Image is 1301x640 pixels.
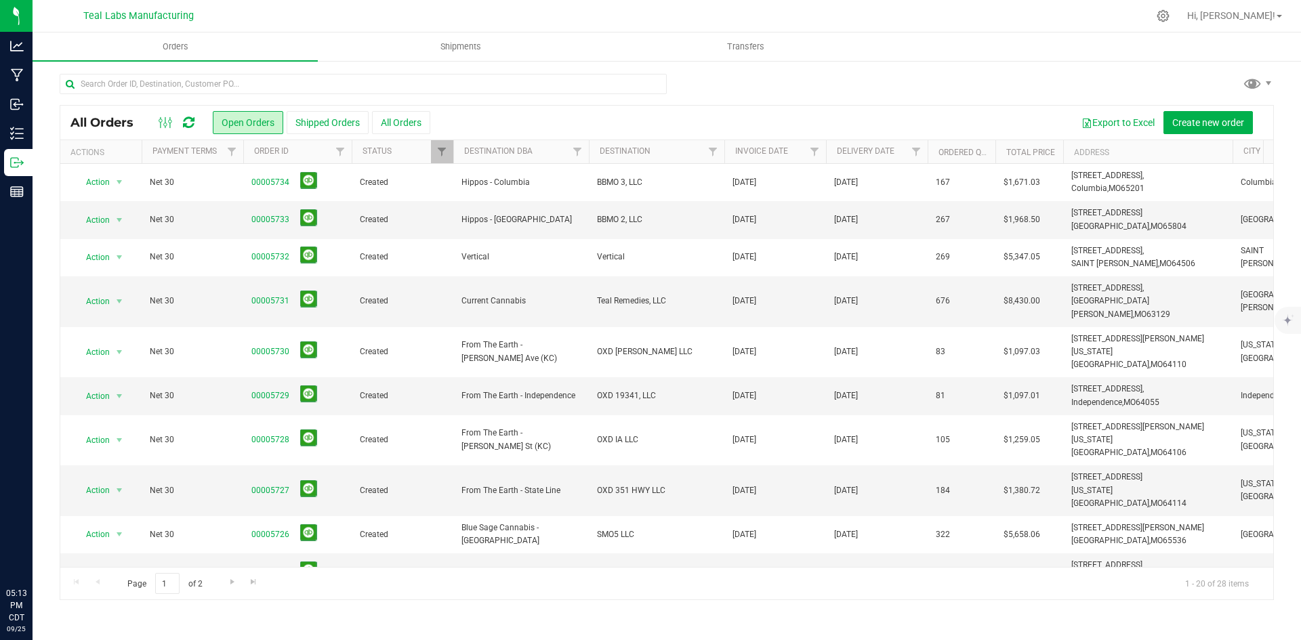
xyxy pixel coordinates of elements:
span: 65201 [1121,184,1144,193]
span: select [111,431,128,450]
span: [US_STATE][GEOGRAPHIC_DATA], [1071,347,1151,369]
button: Create new order [1163,111,1253,134]
a: City [1243,146,1260,156]
a: Order ID [254,146,289,156]
button: All Orders [372,111,430,134]
span: [DATE] [732,295,756,307]
span: $1,380.72 [1004,484,1040,497]
span: From The Earth - State Line [461,484,581,497]
span: OXD [PERSON_NAME] LLC [597,345,716,358]
span: 64106 [1163,448,1186,457]
span: Net 30 [150,389,235,402]
span: [STREET_ADDRESS][PERSON_NAME] [1071,334,1204,343]
span: Action [74,431,110,450]
span: select [111,563,128,582]
span: [DATE] [732,389,756,402]
span: All Orders [70,115,147,130]
span: Net 30 [150,251,235,263]
span: MO [1151,360,1163,369]
a: Payment Terms [152,146,217,156]
a: 00005729 [251,389,289,402]
span: Hippos - Columbia [461,176,581,189]
span: [DATE] [834,295,858,307]
span: From The Earth - Independence [461,389,581,402]
span: [DATE] [834,213,858,226]
span: Net 30 [150,295,235,307]
span: [DATE] [834,566,858,578]
span: [GEOGRAPHIC_DATA], [1071,221,1151,231]
span: [STREET_ADDRESS], [1071,560,1144,570]
span: Net 30 [150,433,235,446]
span: Net 30 [150,176,235,189]
span: select [111,343,128,362]
span: 269 [936,251,950,263]
span: [STREET_ADDRESS], [1071,246,1144,255]
span: Page of 2 [116,573,213,594]
span: Action [74,211,110,230]
span: select [111,211,128,230]
p: 09/25 [6,624,26,634]
span: 65536 [1163,536,1186,545]
a: 00005733 [251,213,289,226]
span: Net 30 [150,484,235,497]
span: 64110 [1163,360,1186,369]
a: Go to the last page [244,573,264,591]
span: Orders [144,41,207,53]
span: SMO5 LLC [597,528,716,541]
span: Vertical [597,251,716,263]
a: Destination [600,146,650,156]
iframe: Resource center unread badge [40,530,56,546]
a: 00005730 [251,345,289,358]
span: Blue Sage Cannabis - [GEOGRAPHIC_DATA] [461,521,581,547]
span: select [111,481,128,500]
span: Columbia, [1071,184,1109,193]
span: Created [360,484,445,497]
iframe: Resource center [14,532,54,572]
a: Filter [905,140,928,163]
span: OXD 351 HWY LLC [597,484,716,497]
span: 482 [936,566,950,578]
span: From The Earth - [PERSON_NAME] Ave (KC) [461,339,581,364]
input: 1 [155,573,180,594]
span: Hi, [PERSON_NAME]! [1187,10,1275,21]
span: Teal Labs Manufacturing [83,10,194,22]
span: Create new order [1172,117,1244,128]
span: MO [1151,221,1163,231]
th: Address [1063,140,1233,164]
span: [DATE] [834,345,858,358]
span: Action [74,343,110,362]
span: [STREET_ADDRESS][PERSON_NAME] [1071,523,1204,532]
inline-svg: Reports [10,185,24,198]
span: 167 [936,176,950,189]
button: Open Orders [213,111,283,134]
span: MO [1159,259,1172,268]
span: Hippos - [GEOGRAPHIC_DATA] [461,213,581,226]
span: Action [74,248,110,267]
a: 00005728 [251,433,289,446]
span: 64114 [1163,498,1186,508]
span: SAINT [PERSON_NAME], [1071,259,1159,268]
span: Created [360,213,445,226]
span: MO [1151,498,1163,508]
span: Created [360,251,445,263]
span: [US_STATE][GEOGRAPHIC_DATA], [1071,486,1151,508]
span: BBMO 3, LLC [597,176,716,189]
a: Filter [566,140,589,163]
div: Actions [70,148,136,157]
span: MO [1109,184,1121,193]
span: Transfers [709,41,783,53]
a: 00005727 [251,484,289,497]
span: [STREET_ADDRESS], [1071,283,1144,293]
span: [DATE] [834,433,858,446]
span: Net 30 [150,345,235,358]
span: $1,259.05 [1004,433,1040,446]
span: [DATE] [834,251,858,263]
a: Orders [33,33,318,61]
span: MO [1151,536,1163,545]
span: [STREET_ADDRESS] [1071,472,1142,482]
span: 267 [936,213,950,226]
span: Blue Sage Cannabis - Carthage [461,566,581,578]
a: Invoice Date [735,146,788,156]
span: SMO4 INC [597,566,716,578]
span: Net 30 [150,566,235,578]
